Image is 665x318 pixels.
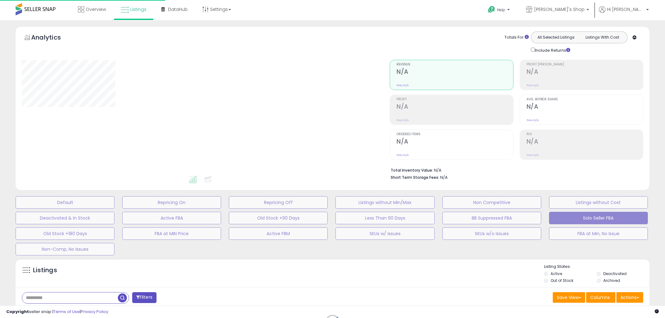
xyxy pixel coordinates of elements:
[549,212,648,224] button: Solo Seller FBA
[168,6,188,12] span: DataHub
[497,7,505,12] span: Help
[16,196,114,209] button: Default
[488,6,495,13] i: Get Help
[6,309,108,315] div: seller snap | |
[527,68,643,77] h2: N/A
[527,98,643,101] span: Avg. Buybox Share
[549,196,648,209] button: Listings without Cost
[122,196,221,209] button: Repricing On
[397,98,513,101] span: Profit
[397,118,409,122] small: Prev: N/A
[527,103,643,112] h2: N/A
[391,166,638,173] li: N/A
[549,227,648,240] button: FBA at Min, No Issue
[534,6,585,12] span: [PERSON_NAME]'s Shop
[391,175,439,180] b: Short Term Storage Fees:
[442,196,541,209] button: Non Competitive
[527,63,643,66] span: Profit [PERSON_NAME]
[527,138,643,146] h2: N/A
[6,309,29,315] strong: Copyright
[526,46,578,54] div: Include Returns
[607,6,644,12] span: Hi [PERSON_NAME]
[122,227,221,240] button: FBA at MIN Price
[229,196,328,209] button: Repricing Off
[229,227,328,240] button: Active FBM
[397,138,513,146] h2: N/A
[397,103,513,112] h2: N/A
[335,227,434,240] button: SKUs w/ Issues
[442,212,541,224] button: BB Suppressed FBA
[504,35,529,40] div: Totals For
[16,243,114,255] button: Non-Comp, No Issues
[442,227,541,240] button: SKUs w/o Issues
[483,1,516,20] a: Help
[527,118,539,122] small: Prev: N/A
[527,83,539,87] small: Prev: N/A
[527,133,643,136] span: ROI
[31,33,73,43] h5: Analytics
[397,83,409,87] small: Prev: N/A
[397,153,409,157] small: Prev: N/A
[122,212,221,224] button: Active FBA
[335,212,434,224] button: Less Than 90 Days
[130,6,147,12] span: Listings
[86,6,106,12] span: Overview
[397,63,513,66] span: Revenue
[527,153,539,157] small: Prev: N/A
[16,212,114,224] button: Deactivated & In Stock
[533,33,579,41] button: All Selected Listings
[579,33,625,41] button: Listings With Cost
[391,168,433,173] b: Total Inventory Value:
[397,68,513,77] h2: N/A
[599,6,649,20] a: Hi [PERSON_NAME]
[335,196,434,209] button: Listings without Min/Max
[16,227,114,240] button: Old Stock +180 Days
[397,133,513,136] span: Ordered Items
[229,212,328,224] button: Old Stock +90 Days
[440,174,448,180] span: N/A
